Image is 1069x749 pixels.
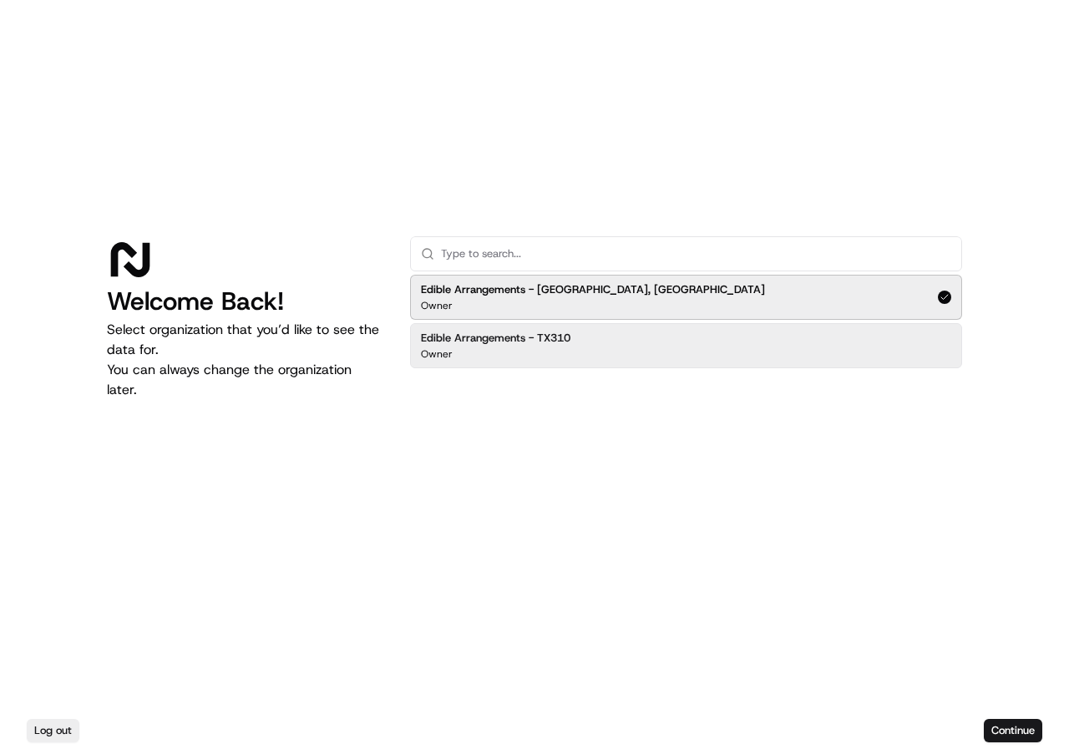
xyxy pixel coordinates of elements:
[421,282,765,297] h2: Edible Arrangements - [GEOGRAPHIC_DATA], [GEOGRAPHIC_DATA]
[107,286,383,316] h1: Welcome Back!
[27,719,79,742] button: Log out
[984,719,1042,742] button: Continue
[421,347,453,361] p: Owner
[421,299,453,312] p: Owner
[410,271,962,372] div: Suggestions
[441,237,951,271] input: Type to search...
[107,320,383,400] p: Select organization that you’d like to see the data for. You can always change the organization l...
[421,331,570,346] h2: Edible Arrangements - TX310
